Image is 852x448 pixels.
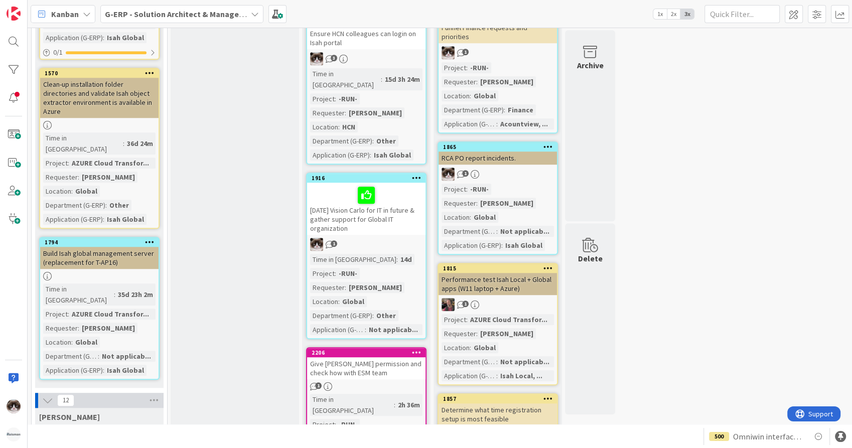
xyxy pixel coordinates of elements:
span: 1 [462,170,469,177]
span: : [123,138,124,149]
span: : [78,172,79,183]
div: 1815 [443,265,557,272]
div: Build Isah global management server (replacement for T-AP16) [40,247,159,269]
div: -RUN- [468,62,491,73]
div: Project [310,419,335,430]
div: Isah Global [371,150,413,161]
span: : [504,104,505,115]
div: Kv [307,52,425,65]
span: : [496,370,498,381]
div: [PERSON_NAME] [79,323,137,334]
span: 0 / 1 [53,47,63,58]
div: Time in [GEOGRAPHIC_DATA] [310,254,396,265]
img: Visit kanbanzone.com [7,7,21,21]
div: Time in [GEOGRAPHIC_DATA] [310,394,394,416]
div: Other [107,200,131,211]
span: : [496,356,498,367]
div: Application (G-ERP) [43,365,103,376]
div: Kv [439,46,557,59]
span: : [103,214,104,225]
div: Time in [GEOGRAPHIC_DATA] [43,283,114,306]
span: : [71,337,73,348]
div: Isah Local, ... [498,370,545,381]
div: [PERSON_NAME] [478,76,536,87]
div: [PERSON_NAME] [478,328,536,339]
div: 1794 [45,239,159,246]
img: BF [442,298,455,311]
img: Kv [310,238,323,251]
div: 1857 [443,395,557,402]
div: Project [442,184,466,195]
div: [PERSON_NAME] [346,107,404,118]
span: : [372,310,374,321]
div: Requester [442,328,476,339]
span: 1 [331,240,337,247]
div: Project [442,314,466,325]
div: -RUN- [468,184,491,195]
span: Kevin [39,412,100,422]
div: Location [442,212,470,223]
div: Acountview, ... [498,118,550,129]
div: Project [43,309,68,320]
span: : [338,296,340,307]
div: Isah Global [104,214,147,225]
div: Isah Global [503,240,545,251]
div: Global [73,337,100,348]
div: Application (G-ERP) [43,32,103,43]
span: : [105,200,107,211]
span: 1 [315,382,322,389]
div: 1865 [443,143,557,151]
div: Global [471,90,498,101]
span: : [103,32,104,43]
div: 2206 [312,349,425,356]
div: 15d 3h 24m [382,74,422,85]
div: Department (G-ERP) [43,351,98,362]
span: 3x [680,9,694,19]
span: : [476,198,478,209]
span: 1x [653,9,667,19]
div: Clean-up installation folder directories and validate Isah object extractor environment is availa... [40,78,159,118]
div: Performance test Isah Local + Global apps (W11 laptop + Azure) [439,273,557,295]
span: : [372,135,374,146]
div: Project [310,268,335,279]
div: [DATE] Vision Carlo for IT in future & gather support for Global IT organization [307,183,425,235]
span: : [476,76,478,87]
div: Other [374,135,398,146]
span: 1 [462,49,469,55]
div: Application (G-ERP) [442,240,501,251]
span: : [335,268,336,279]
div: Archive [577,59,604,71]
div: -RUN- [336,419,360,430]
span: : [396,254,398,265]
div: Project [442,62,466,73]
div: Requester [310,107,345,118]
div: Department (G-ERP) [442,226,496,237]
div: 1815 [439,264,557,273]
div: Department (G-ERP) [442,104,504,115]
div: 1570Clean-up installation folder directories and validate Isah object extractor environment is av... [40,69,159,118]
div: 1916 [307,174,425,183]
div: Determine what time registration setup is most feasible [439,403,557,425]
div: Department (G-ERP) [442,356,496,367]
div: Delete [578,252,603,264]
span: : [338,121,340,132]
b: G-ERP - Solution Architect & Management [105,9,258,19]
div: Application (G-ERP) [43,214,103,225]
div: 2206Give [PERSON_NAME] permission and check how with ESM team [307,348,425,379]
div: Application (G-ERP) [310,150,370,161]
div: Not applicab... [498,356,552,367]
div: Application (G-ERP) [310,324,365,335]
img: Kv [442,46,455,59]
span: : [394,399,395,410]
div: Location [310,121,338,132]
div: HCN [340,121,358,132]
div: Requester [442,76,476,87]
div: Application (G-ERP) [442,118,496,129]
span: : [466,62,468,73]
div: BF [439,298,557,311]
div: Give [PERSON_NAME] permission and check how with ESM team [307,357,425,379]
span: : [470,90,471,101]
span: Omniwin interface HCN Test [733,430,804,442]
div: [PERSON_NAME] [478,198,536,209]
div: AZURE Cloud Transfor... [69,309,152,320]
